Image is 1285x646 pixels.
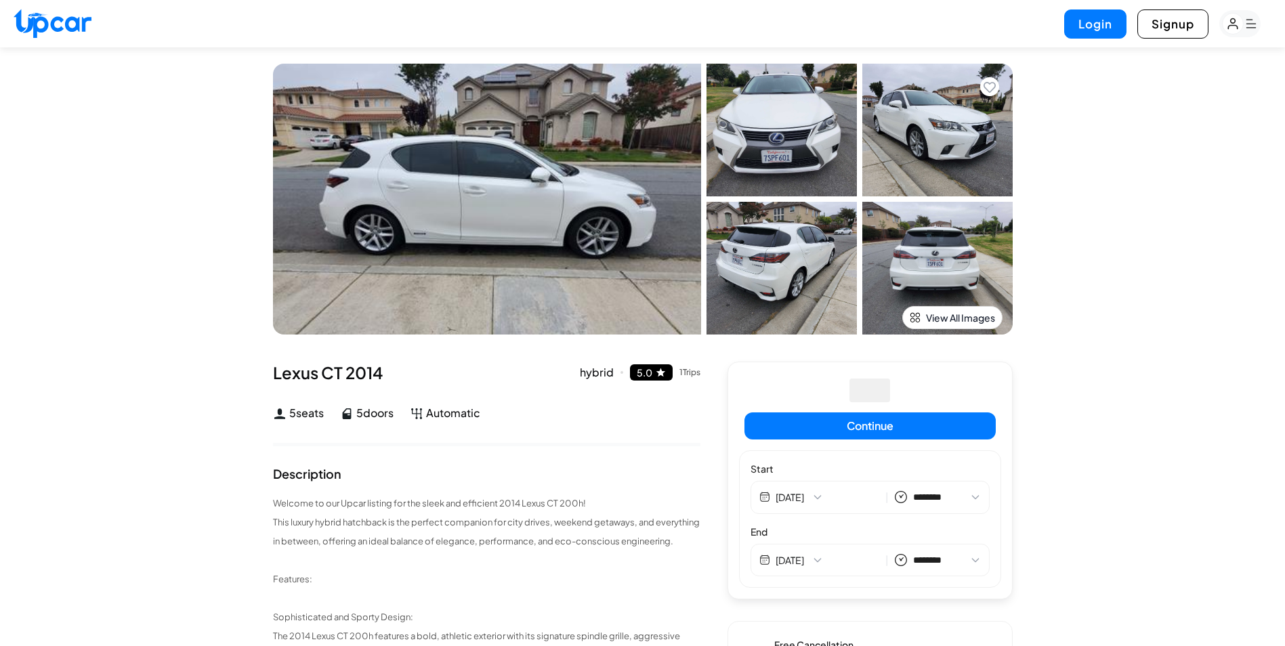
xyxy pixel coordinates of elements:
[580,364,623,381] div: hybrid
[980,77,999,96] button: Add to favorites
[637,368,652,377] div: 5.0
[707,64,857,196] img: Car Image 1
[14,9,91,38] img: Upcar Logo
[289,405,324,421] span: 5 seats
[1137,9,1208,39] button: Signup
[1064,9,1126,39] button: Login
[356,405,394,421] span: 5 doors
[751,525,990,538] label: End
[707,202,857,335] img: Car Image 3
[744,412,996,439] button: Continue
[926,311,995,324] span: View All Images
[426,405,480,421] span: Automatic
[862,64,1013,196] img: Car Image 2
[885,553,889,568] span: |
[273,362,700,383] div: Lexus CT 2014
[273,64,701,335] img: Car
[655,367,666,378] img: star
[776,553,879,567] button: [DATE]
[776,490,879,504] button: [DATE]
[885,490,889,505] span: |
[751,462,990,475] label: Start
[273,468,341,480] div: Description
[862,202,1013,335] img: Car Image 4
[902,306,1003,329] button: View All Images
[679,368,700,376] div: 1 Trips
[910,312,921,323] img: view-all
